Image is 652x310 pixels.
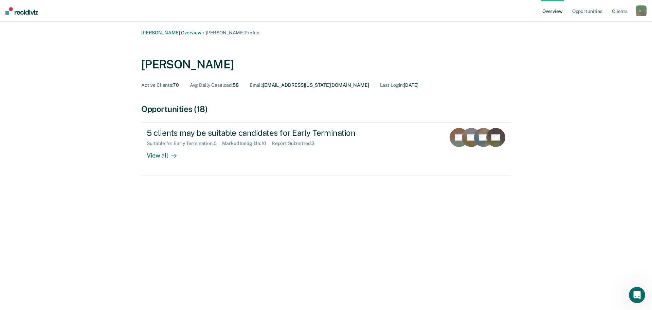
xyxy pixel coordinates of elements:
iframe: Intercom live chat [629,287,645,303]
div: Opportunities (18) [141,104,511,114]
span: Last Login : [380,82,404,88]
div: [DATE] [380,82,419,88]
div: Suitable for Early Termination : 5 [147,141,222,146]
div: Report Submitted : 3 [272,141,320,146]
a: [PERSON_NAME] Overview [141,30,201,35]
div: 70 [141,82,179,88]
span: / [201,30,206,35]
span: Active Clients : [141,82,173,88]
img: Recidiviz [5,7,38,15]
div: 5 clients may be suitable candidates for Early Termination [147,128,385,138]
div: Marked Ineligible : 10 [222,141,272,146]
div: [EMAIL_ADDRESS][US_STATE][DOMAIN_NAME] [250,82,369,88]
div: 58 [190,82,239,88]
span: Avg Daily Caseload : [190,82,233,88]
div: View all [147,146,185,160]
a: 5 clients may be suitable candidates for Early TerminationSuitable for Early Termination:5Marked ... [141,122,511,176]
div: C L [636,5,647,16]
span: Email : [250,82,263,88]
button: CL [636,5,647,16]
div: [PERSON_NAME] [141,58,234,71]
span: [PERSON_NAME] Profile [206,30,259,35]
